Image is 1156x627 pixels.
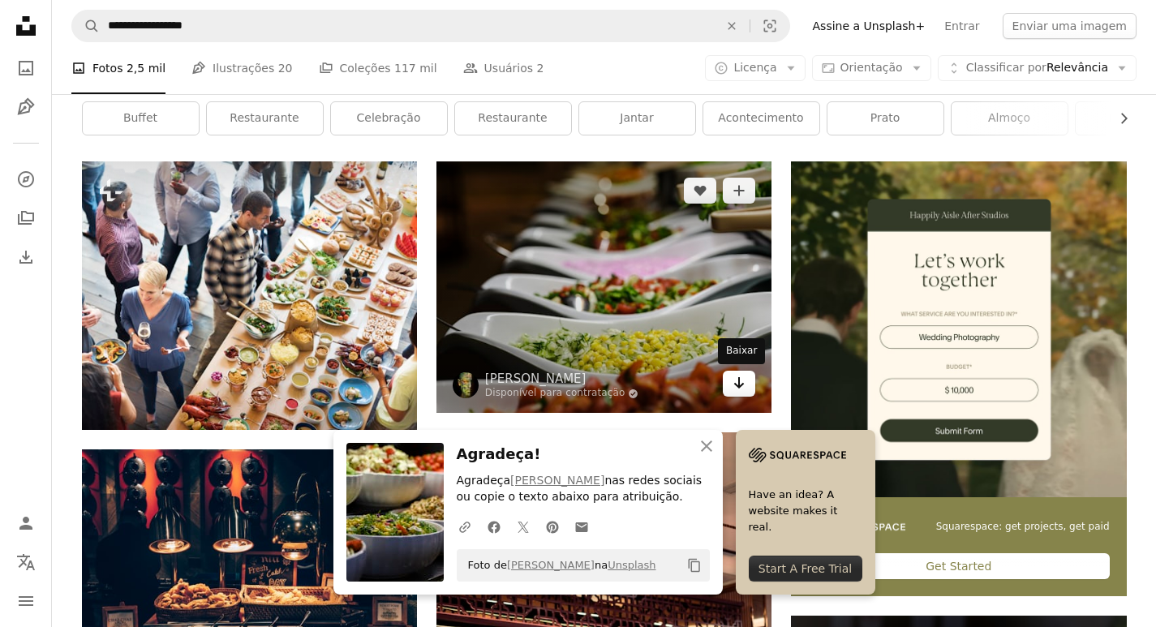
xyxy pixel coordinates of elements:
[966,61,1046,74] span: Classificar por
[485,371,639,387] a: [PERSON_NAME]
[714,11,750,41] button: Limpar
[463,42,544,94] a: Usuários 2
[723,178,755,204] button: Adicionar à coleção
[71,10,790,42] form: Pesquise conteúdo visual em todo o site
[10,585,42,617] button: Menu
[82,161,417,430] img: Brunch Choice Crowd Dining Opções de comida Conceito de alimentação
[723,371,755,397] a: Baixar
[82,573,417,587] a: fotografia de close-up do quarto do lote de comida
[319,42,437,94] a: Coleções 117 mil
[567,510,596,543] a: Compartilhar por e-mail
[479,510,509,543] a: Compartilhar no Facebook
[509,510,538,543] a: Compartilhar no Twitter
[457,473,710,505] p: Agradeça nas redes sociais ou copie o texto abaixo para atribuição.
[936,520,1110,534] span: Squarespace: get projects, get paid
[10,202,42,234] a: Coleções
[935,13,989,39] a: Entrar
[10,10,42,45] a: Início — Unsplash
[436,280,771,294] a: uma mesa cheia de pratos de comida
[83,102,199,135] a: buffet
[749,556,862,582] div: Start A Free Trial
[750,11,789,41] button: Pesquisa visual
[705,55,805,81] button: Licença
[827,102,943,135] a: prato
[938,55,1137,81] button: Classificar porRelevância
[791,161,1126,596] a: Squarespace: get projects, get paidGet Started
[537,59,544,77] span: 2
[538,510,567,543] a: Compartilhar no Pinterest
[718,338,765,364] div: Baixar
[453,372,479,398] img: Ir para o perfil de engin akyurt
[791,161,1126,496] img: file-1747939393036-2c53a76c450aimage
[1109,102,1127,135] button: rolar lista para a direita
[10,91,42,123] a: Ilustrações
[812,55,931,81] button: Orientação
[207,102,323,135] a: restaurante
[436,161,771,413] img: uma mesa cheia de pratos de comida
[579,102,695,135] a: jantar
[681,552,708,579] button: Copiar para a área de transferência
[952,102,1068,135] a: almoço
[749,443,846,467] img: file-1705255347840-230a6ab5bca9image
[608,559,655,571] a: Unsplash
[10,163,42,195] a: Explorar
[10,52,42,84] a: Fotos
[733,61,776,74] span: Licença
[510,474,604,487] a: [PERSON_NAME]
[736,430,875,595] a: Have an idea? A website makes it real.Start A Free Trial
[803,13,935,39] a: Assine a Unsplash+
[460,552,656,578] span: Foto de na
[1003,13,1137,39] button: Enviar uma imagem
[966,60,1108,76] span: Relevância
[10,507,42,539] a: Entrar / Cadastrar-se
[684,178,716,204] button: Curtir
[331,102,447,135] a: celebração
[485,387,639,400] a: Disponível para contratação
[72,11,100,41] button: Pesquise na Unsplash
[457,443,710,466] h3: Agradeça!
[191,42,292,94] a: Ilustrações 20
[82,288,417,303] a: Brunch Choice Crowd Dining Opções de comida Conceito de alimentação
[808,553,1109,579] div: Get Started
[10,241,42,273] a: Histórico de downloads
[703,102,819,135] a: acontecimento
[507,559,595,571] a: [PERSON_NAME]
[749,487,862,535] span: Have an idea? A website makes it real.
[278,59,293,77] span: 20
[455,102,571,135] a: Restaurante
[840,61,903,74] span: Orientação
[10,546,42,578] button: Idioma
[394,59,437,77] span: 117 mil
